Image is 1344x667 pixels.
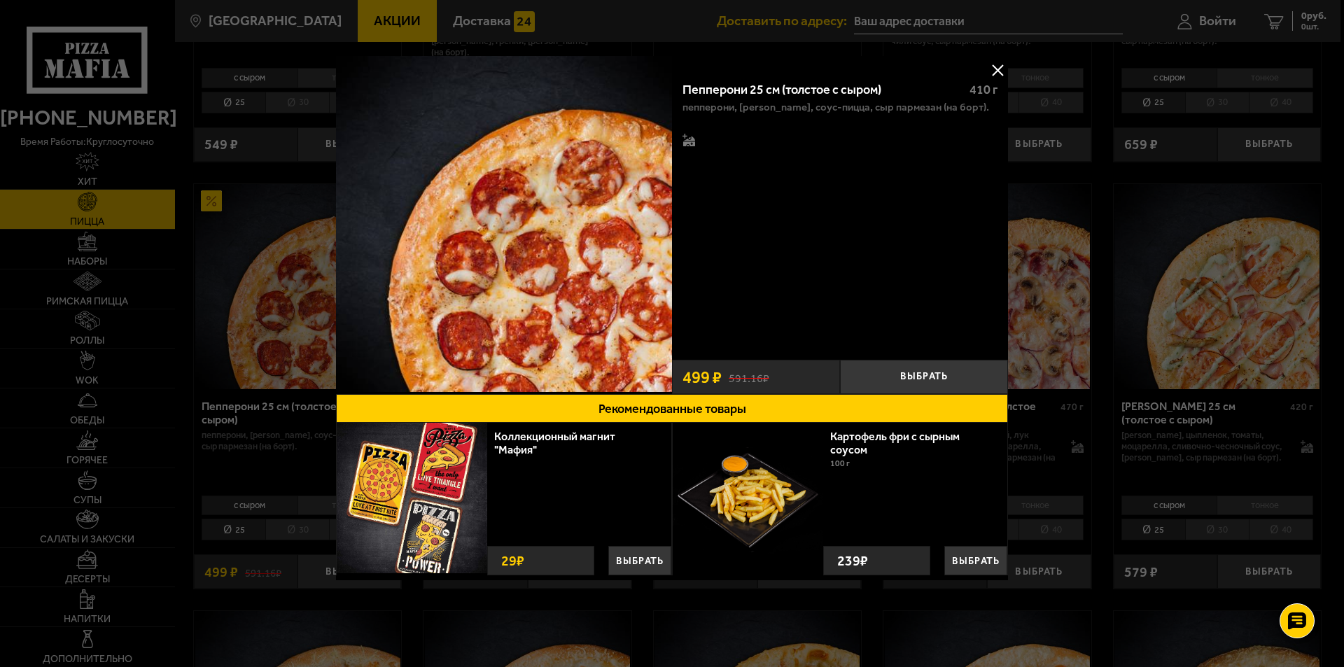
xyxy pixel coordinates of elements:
div: Пепперони 25 см (толстое с сыром) [682,83,958,98]
s: 591.16 ₽ [729,370,769,384]
a: Картофель фри с сырным соусом [830,430,960,456]
a: Пепперони 25 см (толстое с сыром) [336,56,672,394]
button: Выбрать [840,360,1008,394]
button: Выбрать [944,546,1007,575]
button: Рекомендованные товары [336,394,1008,423]
span: 100 г [830,458,850,468]
span: 410 г [969,82,997,97]
button: Выбрать [608,546,671,575]
strong: 29 ₽ [498,547,528,575]
a: Коллекционный магнит "Мафия" [494,430,615,456]
strong: 239 ₽ [834,547,871,575]
span: 499 ₽ [682,369,722,386]
img: Пепперони 25 см (толстое с сыром) [336,56,672,392]
p: пепперони, [PERSON_NAME], соус-пицца, сыр пармезан (на борт). [682,101,989,113]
